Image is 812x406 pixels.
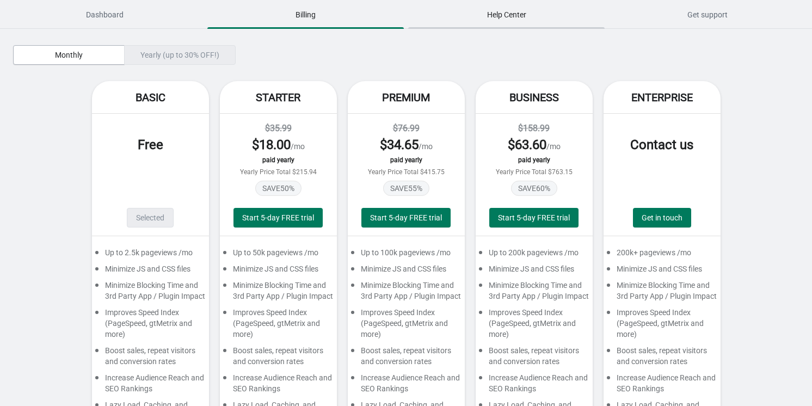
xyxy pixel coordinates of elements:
[489,208,579,227] button: Start 5-day FREE trial
[7,5,203,24] span: Dashboard
[242,213,314,222] span: Start 5-day FREE trial
[348,280,465,307] div: Minimize Blocking Time and 3rd Party App / Plugin Impact
[220,81,337,114] div: Starter
[231,168,326,176] div: Yearly Price Total $215.94
[359,168,454,176] div: Yearly Price Total $415.75
[408,5,605,24] span: Help Center
[55,51,83,59] span: Monthly
[252,137,291,152] span: $ 18.00
[511,181,557,196] span: SAVE 60 %
[361,208,451,227] button: Start 5-day FREE trial
[92,81,209,114] div: Basic
[92,263,209,280] div: Minimize JS and CSS files
[487,168,582,176] div: Yearly Price Total $763.15
[487,136,582,153] div: /mo
[476,247,593,263] div: Up to 200k pageviews /mo
[220,345,337,372] div: Boost sales, repeat visitors and conversion rates
[476,280,593,307] div: Minimize Blocking Time and 3rd Party App / Plugin Impact
[348,372,465,399] div: Increase Audience Reach and SEO Rankings
[231,156,326,164] div: paid yearly
[348,247,465,263] div: Up to 100k pageviews /mo
[4,1,205,29] button: Dashboard
[255,181,302,196] span: SAVE 50 %
[380,137,419,152] span: $ 34.65
[348,345,465,372] div: Boost sales, repeat visitors and conversion rates
[359,156,454,164] div: paid yearly
[487,122,582,135] div: $158.99
[348,81,465,114] div: Premium
[383,181,429,196] span: SAVE 55 %
[642,213,682,222] span: Get in touch
[604,280,721,307] div: Minimize Blocking Time and 3rd Party App / Plugin Impact
[476,81,593,114] div: Business
[13,45,125,65] button: Monthly
[476,345,593,372] div: Boost sales, repeat visitors and conversion rates
[498,213,570,222] span: Start 5-day FREE trial
[92,372,209,399] div: Increase Audience Reach and SEO Rankings
[231,136,326,153] div: /mo
[508,137,546,152] span: $ 63.60
[220,263,337,280] div: Minimize JS and CSS files
[348,263,465,280] div: Minimize JS and CSS files
[604,372,721,399] div: Increase Audience Reach and SEO Rankings
[604,345,721,372] div: Boost sales, repeat visitors and conversion rates
[609,5,805,24] span: Get support
[92,307,209,345] div: Improves Speed Index (PageSpeed, gtMetrix and more)
[231,122,326,135] div: $35.99
[604,263,721,280] div: Minimize JS and CSS files
[138,137,163,152] span: Free
[370,213,442,222] span: Start 5-day FREE trial
[604,307,721,345] div: Improves Speed Index (PageSpeed, gtMetrix and more)
[630,137,693,152] span: Contact us
[476,372,593,399] div: Increase Audience Reach and SEO Rankings
[487,156,582,164] div: paid yearly
[92,345,209,372] div: Boost sales, repeat visitors and conversion rates
[359,122,454,135] div: $76.99
[220,307,337,345] div: Improves Speed Index (PageSpeed, gtMetrix and more)
[207,5,404,24] span: Billing
[92,247,209,263] div: Up to 2.5k pageviews /mo
[476,263,593,280] div: Minimize JS and CSS files
[220,372,337,399] div: Increase Audience Reach and SEO Rankings
[604,81,721,114] div: Enterprise
[348,307,465,345] div: Improves Speed Index (PageSpeed, gtMetrix and more)
[476,307,593,345] div: Improves Speed Index (PageSpeed, gtMetrix and more)
[220,247,337,263] div: Up to 50k pageviews /mo
[359,136,454,153] div: /mo
[233,208,323,227] button: Start 5-day FREE trial
[604,247,721,263] div: 200k+ pageviews /mo
[92,280,209,307] div: Minimize Blocking Time and 3rd Party App / Plugin Impact
[633,208,691,227] a: Get in touch
[220,280,337,307] div: Minimize Blocking Time and 3rd Party App / Plugin Impact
